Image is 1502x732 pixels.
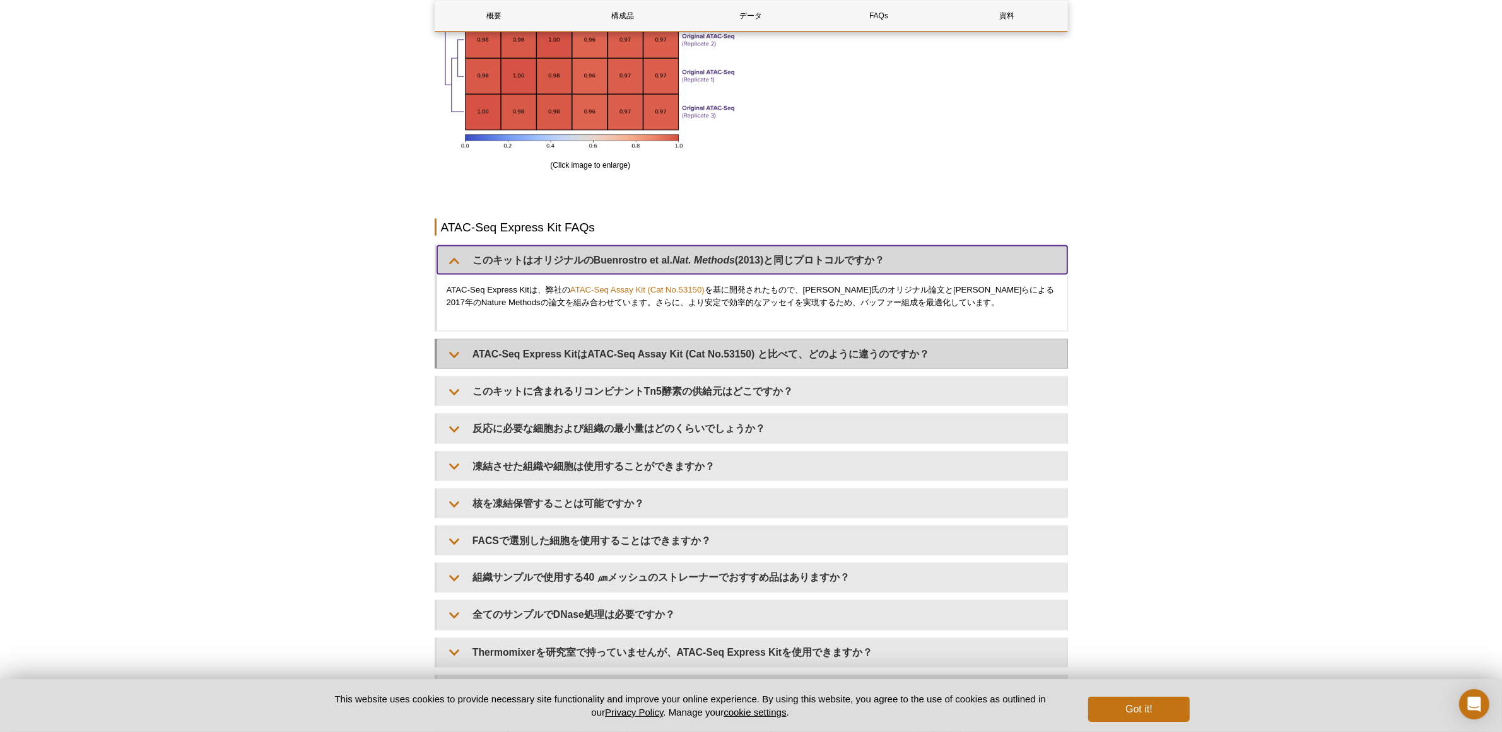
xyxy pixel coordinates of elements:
[437,526,1067,555] summary: FACSで選別した細胞を使用することはできますか？
[563,1,682,31] a: 構成品
[437,564,1067,592] summary: 組織サンプルで使用する40 ㎛メッシュのストレーナーでおすすめ品はありますか？
[437,414,1067,443] summary: 反応に必要な細胞および組織の最小量はどのくらいでしょうか？
[437,639,1067,667] summary: Thermomixerを研究室で持っていませんが、ATAC-Seq Express Kitを使用できますか？
[691,1,810,31] a: データ
[819,1,938,31] a: FAQs
[437,676,1067,704] summary: Master Mixや酵素を含め、キットに含まれるすべての試薬は溶かして室温で使用できますか？
[437,340,1067,368] summary: ATAC-Seq Express KitはATAC-Seq Assay Kit (Cat No.53150) と比べて、どのように違うのですか？
[948,1,1066,31] a: 資料
[313,692,1068,719] p: This website uses cookies to provide necessary site functionality and improve your online experie...
[437,246,1067,274] summary: このキットはオリジナルのBuenrostro et al.Nat. Methods(2013)と同じプロトコルですか？
[437,377,1067,405] summary: このキットに含まれるリコンビナントTn5酵素の供給元はどこですか？
[437,452,1067,480] summary: 凍結させた組織や細胞は使用することができますか？
[672,255,735,265] em: Nat. Methods
[570,285,705,294] a: ATAC-Seq Assay Kit (Cat No.53150)
[1459,689,1489,719] div: Open Intercom Messenger
[724,707,786,717] button: cookie settings
[605,707,663,717] a: Privacy Policy
[437,489,1067,518] summary: 核を凍結保管することは可能ですか？
[1088,697,1189,722] button: Got it!
[437,601,1067,629] summary: 全てのサンプルでDNase処理は必要ですか？
[447,284,1058,309] p: ATAC-Seq Express Kitは、弊社の を基に開発されたもので、[PERSON_NAME]氏のオリジナル論文と[PERSON_NAME]らによる2017年のNature Method...
[435,1,554,31] a: 概要
[435,219,1068,236] h2: ATAC-Seq Express Kit FAQs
